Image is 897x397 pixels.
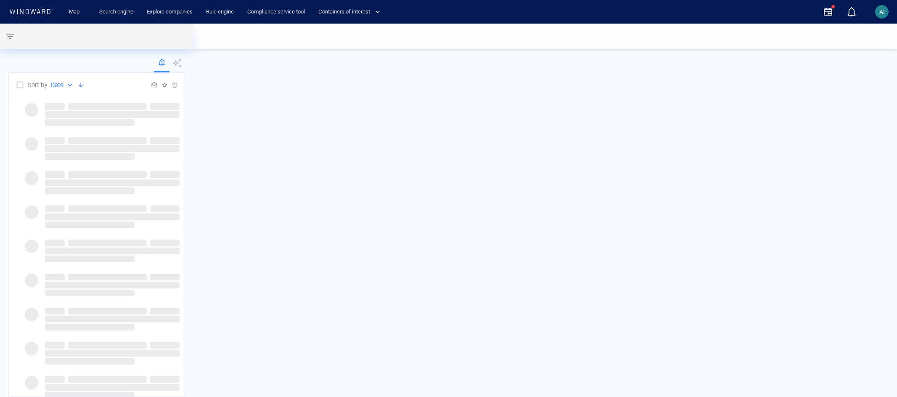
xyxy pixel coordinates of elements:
div: Notification center [847,7,857,17]
p: Sort by [28,80,47,90]
button: Map [62,5,89,19]
span: ‌ [45,111,180,118]
a: Explore companies [143,5,196,19]
span: ‌ [150,240,180,246]
span: ‌ [25,205,38,219]
span: ‌ [25,308,38,321]
span: ‌ [45,316,180,322]
span: ‌ [45,350,180,357]
span: ‌ [45,342,65,349]
canvas: Map [193,24,897,397]
span: ‌ [68,308,147,314]
span: ‌ [150,342,180,349]
span: ‌ [68,274,147,280]
span: ‌ [45,145,180,152]
span: ‌ [45,103,65,110]
span: ‌ [68,376,147,383]
span: ‌ [68,103,147,110]
span: ‌ [25,103,38,117]
span: ‌ [45,324,135,330]
span: ‌ [45,248,180,254]
button: AI [873,3,890,20]
span: ‌ [45,213,180,220]
span: ‌ [25,240,38,253]
span: ‌ [68,205,147,212]
span: ‌ [45,240,65,246]
span: ‌ [45,137,65,144]
span: ‌ [25,137,38,151]
span: ‌ [45,221,135,228]
span: ‌ [25,342,38,355]
a: Search engine [96,5,137,19]
span: ‌ [45,274,65,280]
span: Containers of interest [318,7,380,17]
span: ‌ [150,137,180,144]
div: Date [51,80,74,90]
span: ‌ [45,384,180,391]
span: ‌ [45,358,135,365]
span: ‌ [45,290,135,296]
span: ‌ [45,119,135,126]
span: ‌ [45,187,135,194]
span: ‌ [68,342,147,349]
p: Date [51,80,64,90]
span: ‌ [45,179,180,186]
span: ‌ [45,171,65,178]
span: ‌ [25,171,38,185]
button: Containers of interest [315,5,387,19]
span: ‌ [150,103,180,110]
span: ‌ [68,171,147,178]
span: AI [879,8,885,15]
span: ‌ [45,376,65,383]
span: ‌ [45,282,180,288]
span: ‌ [25,274,38,287]
span: ‌ [45,308,65,314]
span: ‌ [150,205,180,212]
span: ‌ [68,137,147,144]
a: Compliance service tool [244,5,308,19]
span: ‌ [45,256,135,262]
span: ‌ [150,376,180,383]
span: ‌ [150,308,180,314]
span: ‌ [150,171,180,178]
a: Rule engine [203,5,237,19]
span: ‌ [45,153,135,160]
span: ‌ [68,240,147,246]
span: ‌ [150,274,180,280]
span: ‌ [25,376,38,389]
a: Map [66,5,86,19]
span: ‌ [45,205,65,212]
iframe: Chat [861,359,891,391]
